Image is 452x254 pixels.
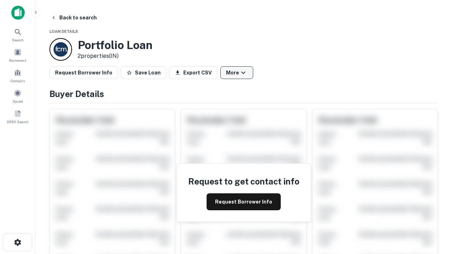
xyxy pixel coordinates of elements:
[2,46,33,65] a: Borrowers
[2,107,33,126] a: SREO Search
[12,37,24,43] span: Search
[13,98,23,104] span: Saved
[169,66,218,79] button: Export CSV
[48,11,100,24] button: Back to search
[11,78,25,84] span: Contacts
[11,6,25,20] img: capitalize-icon.png
[9,58,26,63] span: Borrowers
[2,25,33,44] a: Search
[78,38,153,52] h3: Portfolio Loan
[188,175,299,188] h4: Request to get contact info
[2,86,33,105] a: Saved
[49,29,78,34] span: Loan Details
[7,119,29,125] span: SREO Search
[49,87,438,100] h4: Buyer Details
[220,66,253,79] button: More
[121,66,166,79] button: Save Loan
[78,52,153,60] p: 2 properties (IN)
[49,66,118,79] button: Request Borrower Info
[207,193,281,210] button: Request Borrower Info
[417,175,452,209] iframe: Chat Widget
[2,66,33,85] a: Contacts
